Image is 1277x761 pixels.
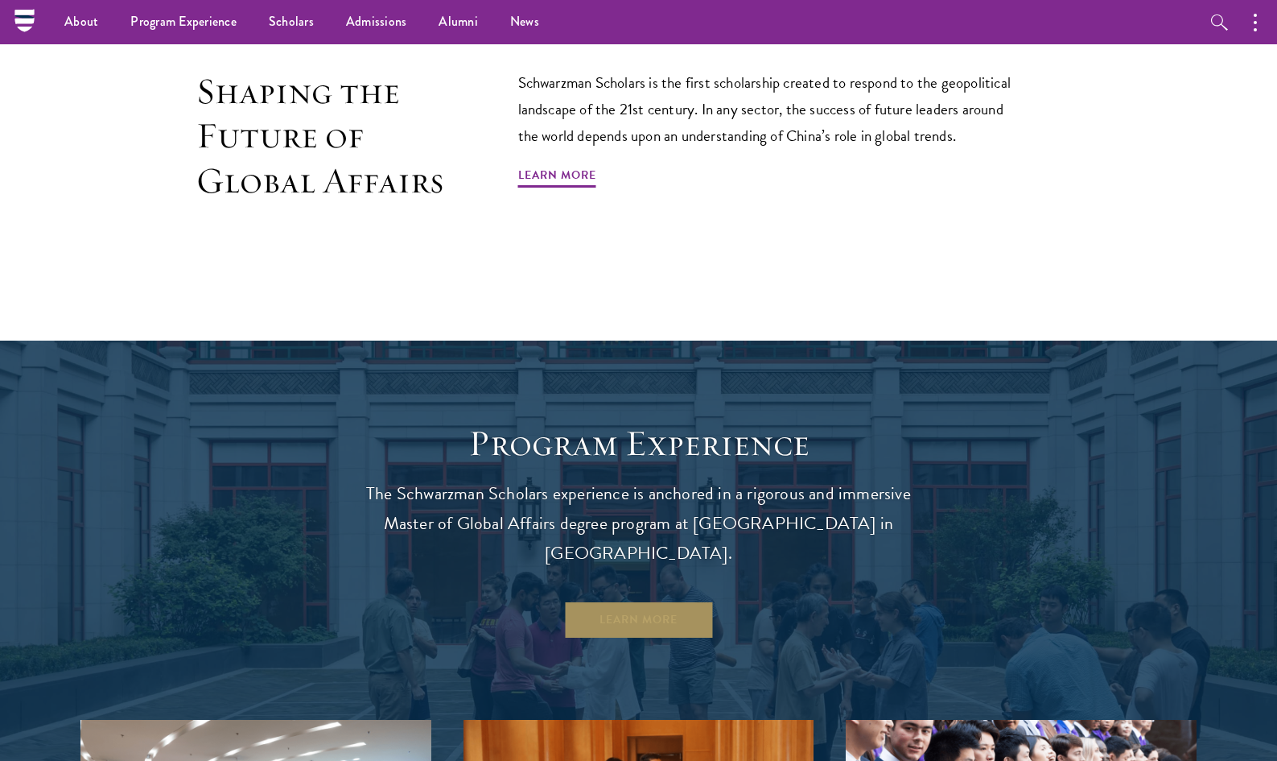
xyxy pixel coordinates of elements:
a: Learn More [563,601,714,639]
p: Schwarzman Scholars is the first scholarship created to respond to the geopolitical landscape of ... [518,69,1025,149]
h1: Program Experience [349,421,929,466]
a: Learn More [518,165,596,190]
h2: Shaping the Future of Global Affairs [196,69,446,204]
p: The Schwarzman Scholars experience is anchored in a rigorous and immersive Master of Global Affai... [349,479,929,569]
